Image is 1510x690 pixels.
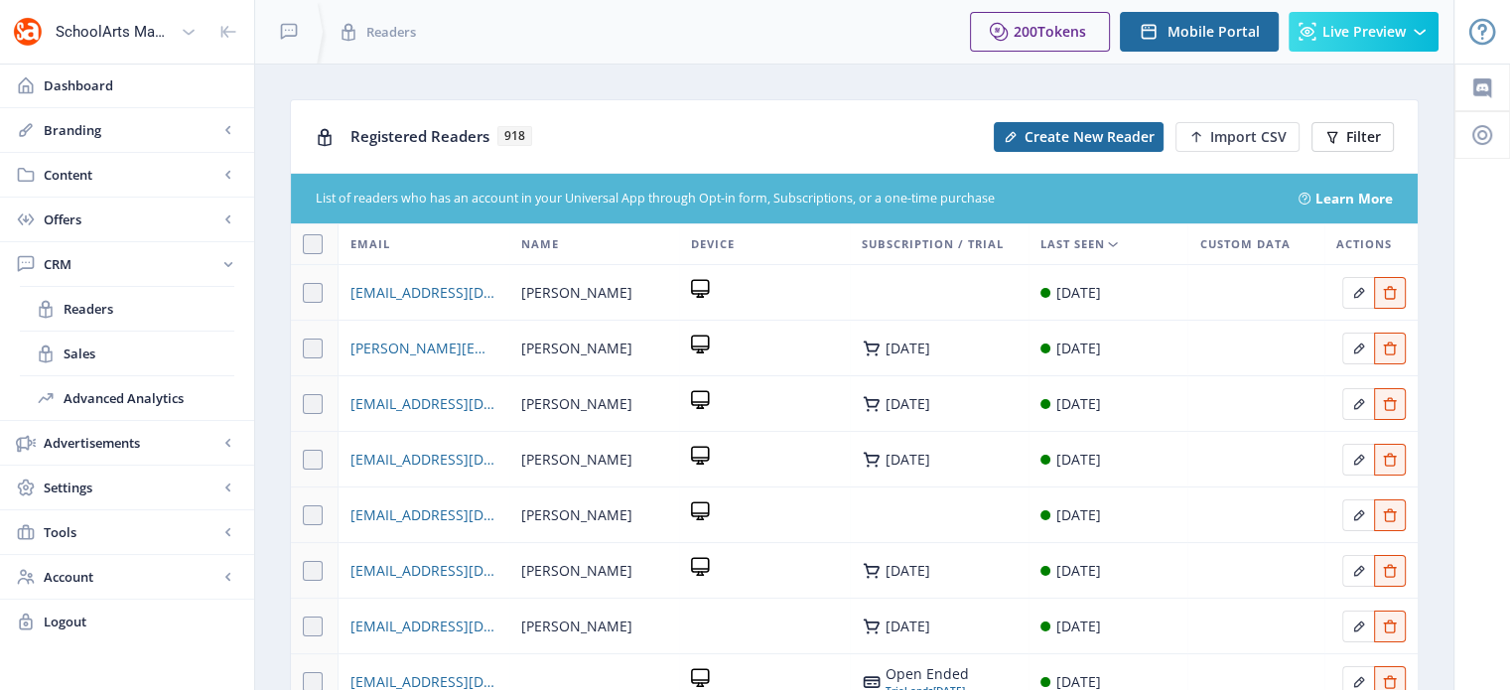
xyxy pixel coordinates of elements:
[1374,615,1406,633] a: Edit page
[44,254,218,274] span: CRM
[1374,670,1406,689] a: Edit page
[970,12,1110,52] button: 200Tokens
[1342,559,1374,578] a: Edit page
[350,559,496,583] a: [EMAIL_ADDRESS][DOMAIN_NAME]
[44,165,218,185] span: Content
[316,190,1275,208] div: List of readers who has an account in your Universal App through Opt-in form, Subscriptions, or a...
[1342,337,1374,355] a: Edit page
[1056,615,1101,638] div: [DATE]
[1056,559,1101,583] div: [DATE]
[44,209,218,229] span: Offers
[994,122,1164,152] button: Create New Reader
[64,344,234,363] span: Sales
[886,563,930,579] div: [DATE]
[1037,22,1086,41] span: Tokens
[350,392,496,416] a: [EMAIL_ADDRESS][DOMAIN_NAME]
[1025,129,1155,145] span: Create New Reader
[366,22,416,42] span: Readers
[350,448,496,472] a: [EMAIL_ADDRESS][DOMAIN_NAME]
[1336,232,1392,256] span: Actions
[862,232,1004,256] span: Subscription / Trial
[1210,129,1287,145] span: Import CSV
[521,281,632,305] span: [PERSON_NAME]
[497,126,532,146] span: 918
[1374,392,1406,411] a: Edit page
[44,433,218,453] span: Advertisements
[350,615,496,638] a: [EMAIL_ADDRESS][DOMAIN_NAME]
[20,287,234,331] a: Readers
[1056,392,1101,416] div: [DATE]
[1374,503,1406,522] a: Edit page
[44,120,218,140] span: Branding
[691,232,735,256] span: Device
[350,281,496,305] a: [EMAIL_ADDRESS][DOMAIN_NAME]
[886,666,969,682] div: Open Ended
[982,122,1164,152] a: New page
[521,337,632,360] span: [PERSON_NAME]
[1342,670,1374,689] a: Edit page
[521,559,632,583] span: [PERSON_NAME]
[350,232,390,256] span: Email
[1164,122,1300,152] a: New page
[350,337,496,360] a: [PERSON_NAME][EMAIL_ADDRESS][PERSON_NAME][DOMAIN_NAME]
[1374,448,1406,467] a: Edit page
[20,332,234,375] a: Sales
[1342,503,1374,522] a: Edit page
[44,612,238,631] span: Logout
[1342,448,1374,467] a: Edit page
[1056,448,1101,472] div: [DATE]
[1342,392,1374,411] a: Edit page
[20,376,234,420] a: Advanced Analytics
[521,448,632,472] span: [PERSON_NAME]
[886,619,930,634] div: [DATE]
[1342,281,1374,300] a: Edit page
[44,522,218,542] span: Tools
[1322,24,1406,40] span: Live Preview
[1167,24,1260,40] span: Mobile Portal
[521,392,632,416] span: [PERSON_NAME]
[1289,12,1439,52] button: Live Preview
[521,232,559,256] span: Name
[1374,559,1406,578] a: Edit page
[64,299,234,319] span: Readers
[1374,281,1406,300] a: Edit page
[886,452,930,468] div: [DATE]
[44,75,238,95] span: Dashboard
[12,16,44,48] img: properties.app_icon.png
[1056,281,1101,305] div: [DATE]
[350,126,489,146] span: Registered Readers
[1056,337,1101,360] div: [DATE]
[1342,615,1374,633] a: Edit page
[1120,12,1279,52] button: Mobile Portal
[521,615,632,638] span: [PERSON_NAME]
[44,478,218,497] span: Settings
[1040,232,1105,256] span: Last Seen
[1311,122,1394,152] button: Filter
[1056,503,1101,527] div: [DATE]
[1315,189,1393,208] a: Learn More
[886,396,930,412] div: [DATE]
[886,341,930,356] div: [DATE]
[64,388,234,408] span: Advanced Analytics
[44,567,218,587] span: Account
[521,503,632,527] span: [PERSON_NAME]
[350,503,496,527] a: [EMAIL_ADDRESS][DOMAIN_NAME]
[56,10,173,54] div: SchoolArts Magazine
[1346,129,1381,145] span: Filter
[1199,232,1290,256] span: Custom Data
[1175,122,1300,152] button: Import CSV
[1374,337,1406,355] a: Edit page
